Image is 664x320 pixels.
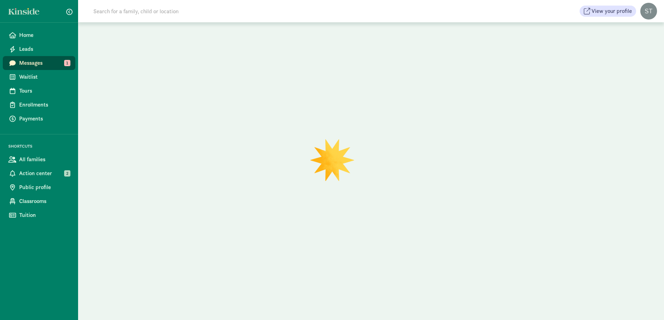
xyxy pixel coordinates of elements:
[3,28,75,42] a: Home
[3,84,75,98] a: Tours
[3,194,75,208] a: Classrooms
[19,155,70,164] span: All families
[19,87,70,95] span: Tours
[19,115,70,123] span: Payments
[19,197,70,205] span: Classrooms
[580,6,636,17] button: View your profile
[3,70,75,84] a: Waitlist
[3,166,75,180] a: Action center 2
[19,59,70,67] span: Messages
[89,4,285,18] input: Search for a family, child or location
[19,31,70,39] span: Home
[19,45,70,53] span: Leads
[19,101,70,109] span: Enrollments
[3,208,75,222] a: Tuition
[19,183,70,192] span: Public profile
[3,56,75,70] a: Messages 1
[3,98,75,112] a: Enrollments
[19,73,70,81] span: Waitlist
[3,112,75,126] a: Payments
[3,180,75,194] a: Public profile
[629,287,664,320] iframe: Chat Widget
[64,170,70,177] span: 2
[3,42,75,56] a: Leads
[64,60,70,66] span: 1
[19,169,70,178] span: Action center
[19,211,70,219] span: Tuition
[3,153,75,166] a: All families
[592,7,632,15] span: View your profile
